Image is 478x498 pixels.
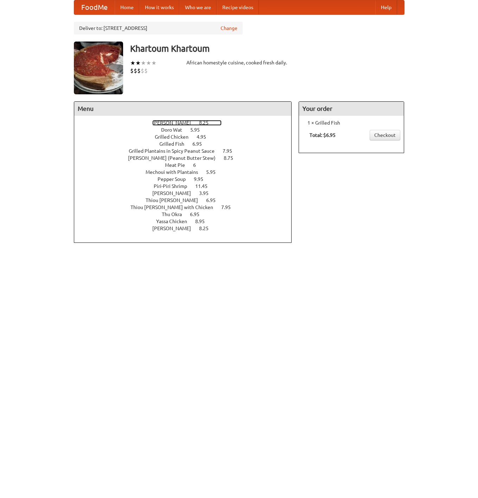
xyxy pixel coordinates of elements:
span: 3.95 [199,190,216,196]
span: 8.95 [195,219,212,224]
span: 6.95 [190,212,206,217]
span: 9.95 [194,176,210,182]
a: Piri-Piri Shrimp 11.45 [154,183,221,189]
span: Meat Pie [165,162,192,168]
a: Home [115,0,139,14]
span: Grilled Chicken [155,134,196,140]
li: $ [130,67,134,75]
span: Grilled Plantains in Spicy Peanut Sauce [129,148,222,154]
div: African homestyle cuisine, cooked fresh daily. [186,59,292,66]
span: 4.95 [197,134,213,140]
span: [PERSON_NAME] [152,226,198,231]
span: Thiou [PERSON_NAME] [146,197,205,203]
img: angular.jpg [74,42,123,94]
span: Piri-Piri Shrimp [154,183,194,189]
span: 11.45 [195,183,215,189]
a: Help [375,0,397,14]
li: ★ [130,59,135,67]
a: Doro Wat 5.95 [161,127,213,133]
a: Recipe videos [217,0,259,14]
span: 7.95 [223,148,239,154]
a: [PERSON_NAME] (Peanut Butter Stew) 8.75 [128,155,246,161]
h4: Your order [299,102,404,116]
a: Thiou [PERSON_NAME] 6.95 [146,197,229,203]
a: Pepper Soup 9.95 [158,176,216,182]
span: [PERSON_NAME] [152,190,198,196]
span: 6.95 [192,141,209,147]
h4: Menu [74,102,292,116]
span: 8.25 [199,120,216,126]
a: Grilled Plantains in Spicy Peanut Sauce 7.95 [129,148,245,154]
span: Mechoui with Plantains [146,169,205,175]
a: FoodMe [74,0,115,14]
h3: Khartoum Khartoum [130,42,404,56]
span: 8.75 [224,155,240,161]
a: Thiou [PERSON_NAME] with Chicken 7.95 [130,204,244,210]
a: [PERSON_NAME] 3.95 [152,190,222,196]
div: Deliver to: [STREET_ADDRESS] [74,22,243,34]
span: Thu Okra [162,212,189,217]
a: Meat Pie 6 [165,162,209,168]
a: [PERSON_NAME] 8.25 [152,226,222,231]
span: 6.95 [206,197,223,203]
a: Mechoui with Plantains 5.95 [146,169,229,175]
span: 6 [193,162,203,168]
li: 1 × Grilled Fish [302,119,400,126]
span: 5.95 [206,169,223,175]
span: 5.95 [190,127,207,133]
li: $ [141,67,144,75]
a: Grilled Fish 6.95 [159,141,215,147]
span: 8.25 [199,226,216,231]
span: Doro Wat [161,127,189,133]
li: $ [144,67,148,75]
li: $ [137,67,141,75]
b: Total: $6.95 [310,132,336,138]
span: Pepper Soup [158,176,193,182]
span: [PERSON_NAME] (Peanut Butter Stew) [128,155,223,161]
a: Thu Okra 6.95 [162,212,212,217]
a: Grilled Chicken 4.95 [155,134,219,140]
span: [PERSON_NAME] [152,120,198,126]
a: Who we are [179,0,217,14]
a: Change [221,25,237,32]
a: How it works [139,0,179,14]
li: $ [134,67,137,75]
span: Grilled Fish [159,141,191,147]
a: Checkout [370,130,400,140]
li: ★ [151,59,157,67]
li: ★ [146,59,151,67]
a: [PERSON_NAME] 8.25 [152,120,222,126]
span: Thiou [PERSON_NAME] with Chicken [130,204,220,210]
li: ★ [135,59,141,67]
span: Yassa Chicken [156,219,194,224]
a: Yassa Chicken 8.95 [156,219,218,224]
li: ★ [141,59,146,67]
span: 7.95 [221,204,238,210]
